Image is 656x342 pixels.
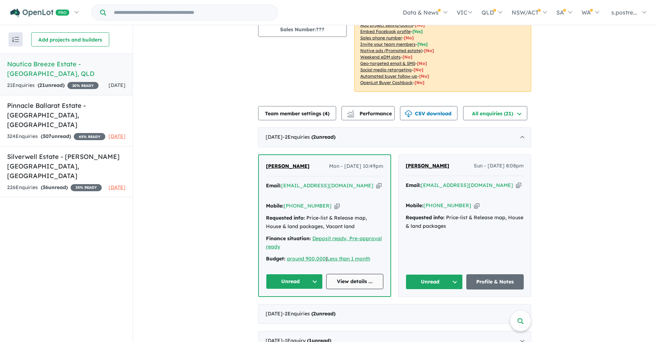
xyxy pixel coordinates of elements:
[39,82,45,88] span: 21
[360,73,417,79] u: Automated buyer follow-up
[107,5,276,20] input: Try estate name, suburb, builder or developer
[463,106,527,120] button: All enquiries (21)
[406,214,524,231] div: Price-list & Release map, House & land packages
[266,274,323,289] button: Unread
[360,67,412,72] u: Social media retargeting
[67,82,99,89] span: 20 % READY
[419,73,429,79] span: [No]
[311,134,335,140] strong: ( unread)
[360,61,415,66] u: Geo-targeted email & SMS
[611,9,637,16] span: s.postre...
[43,184,48,191] span: 36
[324,110,328,117] span: 4
[287,255,326,262] a: around 900,000
[7,152,126,181] h5: Silverwell Estate - [PERSON_NAME][GEOGRAPHIC_DATA] , [GEOGRAPHIC_DATA]
[281,182,373,189] a: [EMAIL_ADDRESS][DOMAIN_NAME]
[516,182,521,189] button: Copy
[417,61,427,66] span: [No]
[266,203,284,209] strong: Mobile:
[43,133,51,139] span: 307
[109,82,126,88] span: [DATE]
[360,29,411,34] u: Embed Facebook profile
[258,22,347,37] button: Sales Number:???
[7,183,102,192] div: 226 Enquir ies
[12,37,19,42] img: sort.svg
[402,54,412,60] span: [No]
[406,202,423,209] strong: Mobile:
[7,81,99,90] div: 21 Enquir ies
[41,133,71,139] strong: ( unread)
[406,274,463,289] button: Unread
[347,110,354,114] img: line-chart.svg
[404,35,414,40] span: [ No ]
[10,9,70,17] img: Openlot PRO Logo White
[7,59,126,78] h5: Nautica Breeze Estate - [GEOGRAPHIC_DATA] , QLD
[360,54,401,60] u: Weekend eDM slots
[400,106,457,120] button: CSV download
[417,42,428,47] span: [ Yes ]
[360,48,422,53] u: Native ads (Promoted estate)
[406,182,421,188] strong: Email:
[266,235,311,242] strong: Finance situation:
[474,162,524,170] span: Sun - [DATE] 8:08pm
[284,203,332,209] a: [PHONE_NUMBER]
[329,162,383,171] span: Mon - [DATE] 10:49pm
[311,310,335,317] strong: ( unread)
[258,106,336,120] button: Team member settings (4)
[360,42,416,47] u: Invite your team members
[326,274,383,289] a: View details ...
[41,184,68,191] strong: ( unread)
[421,182,513,188] a: [EMAIL_ADDRESS][DOMAIN_NAME]
[266,163,310,169] span: [PERSON_NAME]
[313,134,316,140] span: 2
[406,162,449,170] a: [PERSON_NAME]
[360,80,413,85] u: OpenLot Buyer Cashback
[334,202,340,210] button: Copy
[412,29,423,34] span: [ Yes ]
[406,162,449,169] span: [PERSON_NAME]
[313,310,316,317] span: 2
[71,184,102,191] span: 35 % READY
[266,255,383,263] div: |
[266,162,310,171] a: [PERSON_NAME]
[376,182,382,189] button: Copy
[266,235,382,250] a: Deposit ready, Pre-approval ready
[7,132,105,141] div: 324 Enquir ies
[266,215,305,221] strong: Requested info:
[327,255,370,262] a: Less than 1 month
[31,32,109,46] button: Add projects and builders
[266,214,383,231] div: Price-list & Release map, House & land packages, Vacant land
[474,202,479,209] button: Copy
[347,112,354,117] img: bar-chart.svg
[406,214,445,221] strong: Requested info:
[348,110,392,117] span: Performance
[283,134,335,140] span: - 2 Enquir ies
[266,182,281,189] strong: Email:
[258,127,531,147] div: [DATE]
[258,304,531,324] div: [DATE]
[283,310,335,317] span: - 2 Enquir ies
[360,35,402,40] u: Sales phone number
[266,255,285,262] strong: Budget:
[405,110,412,117] img: download icon
[38,82,65,88] strong: ( unread)
[7,101,126,129] h5: Pinnacle Ballarat Estate - [GEOGRAPHIC_DATA] , [GEOGRAPHIC_DATA]
[424,48,434,53] span: [No]
[109,184,126,191] span: [DATE]
[423,202,471,209] a: [PHONE_NUMBER]
[466,274,524,289] a: Profile & Notes
[413,67,423,72] span: [No]
[109,133,126,139] span: [DATE]
[341,106,395,120] button: Performance
[415,80,424,85] span: [No]
[74,133,105,140] span: 45 % READY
